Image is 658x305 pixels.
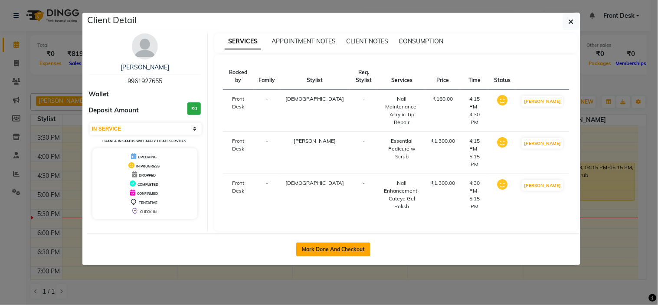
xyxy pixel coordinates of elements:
[89,105,139,115] span: Deposit Amount
[254,132,281,174] td: -
[139,200,157,205] span: TENTATIVE
[296,243,370,256] button: Mark Done And Checkout
[132,33,158,59] img: avatar
[294,138,336,144] span: [PERSON_NAME]
[383,137,420,161] div: Essential Pedicure w Scrub
[223,174,254,216] td: Front Desk
[254,90,281,132] td: -
[225,34,261,49] span: SERVICES
[286,180,344,186] span: [DEMOGRAPHIC_DATA]
[137,191,158,196] span: CONFIRMED
[431,95,455,103] div: ₹160.00
[431,137,455,145] div: ₹1,300.00
[128,77,162,85] span: 9961927655
[88,13,137,26] h5: Client Detail
[522,138,563,149] button: [PERSON_NAME]
[489,63,516,90] th: Status
[350,90,379,132] td: -
[136,164,160,168] span: IN PROGRESS
[350,63,379,90] th: Req. Stylist
[522,96,563,107] button: [PERSON_NAME]
[460,174,489,216] td: 4:30 PM-5:15 PM
[431,179,455,187] div: ₹1,300.00
[460,90,489,132] td: 4:15 PM-4:30 PM
[272,37,336,45] span: APPOINTMENT NOTES
[89,89,109,99] span: Wallet
[121,63,169,71] a: [PERSON_NAME]
[460,63,489,90] th: Time
[426,63,460,90] th: Price
[460,132,489,174] td: 4:15 PM-5:15 PM
[137,182,158,187] span: COMPLETED
[378,63,426,90] th: Services
[187,102,201,115] h3: ₹0
[281,63,350,90] th: Stylist
[138,155,157,159] span: UPCOMING
[399,37,444,45] span: CONSUMPTION
[223,63,254,90] th: Booked by
[102,139,187,143] small: Change in status will apply to all services.
[346,37,388,45] span: CLIENT NOTES
[254,174,281,216] td: -
[223,90,254,132] td: Front Desk
[254,63,281,90] th: Family
[140,210,157,214] span: CHECK-IN
[383,95,420,126] div: Nail Maintenance-Acrylic Tip Repair
[139,173,156,177] span: DROPPED
[522,180,563,191] button: [PERSON_NAME]
[223,132,254,174] td: Front Desk
[383,179,420,210] div: Nail Enhancement-Cateye Gel Polish
[350,174,379,216] td: -
[286,95,344,102] span: [DEMOGRAPHIC_DATA]
[350,132,379,174] td: -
